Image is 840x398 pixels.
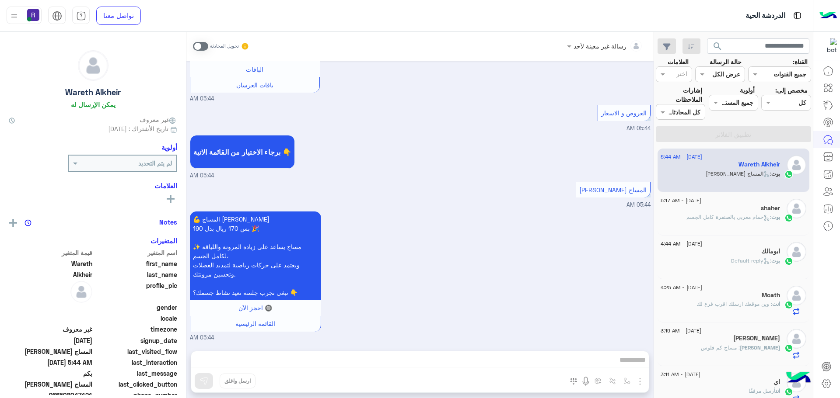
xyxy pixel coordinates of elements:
h5: اي [773,378,780,386]
span: last_name [94,270,178,279]
h5: shaher [761,204,780,212]
div: اختر [676,69,689,80]
span: search [712,41,723,52]
span: انت [772,301,780,307]
img: defaultAdmin.png [787,155,806,175]
span: last_message [94,369,178,378]
span: [DATE] - 4:44 AM [661,240,702,248]
span: [DATE] - 3:11 AM [661,370,700,378]
span: locale [94,314,178,323]
img: tab [52,11,62,21]
span: مساج كم فلوس [701,344,740,351]
span: : حمام مغربي بالصنفرة كامل الجسم [686,214,771,220]
h5: ابومالك [761,248,780,255]
label: إشارات الملاحظات [656,86,702,104]
span: 2025-09-04T02:44:03.517Z [9,336,92,345]
img: WhatsApp [784,344,793,353]
span: last_visited_flow [94,347,178,356]
span: 05:44 AM [626,125,651,132]
span: last_clicked_button [94,380,178,389]
span: signup_date [94,336,178,345]
span: اسم المتغير [94,248,178,257]
h5: Wareth Alkheir [65,87,121,97]
img: defaultAdmin.png [787,286,806,305]
span: 🔘 احجز الآن [238,304,272,311]
img: Logo [819,7,837,25]
span: العروض و الاسعار [601,109,647,117]
span: profile_pic [94,281,178,301]
span: برجاء الاختيار من القائمة الاتية 👇 [193,148,291,156]
span: باقات العرسان [236,81,273,89]
img: tab [76,11,86,21]
img: 322853014244696 [821,38,837,54]
span: المساج التايلاندي [9,347,92,356]
img: profile [9,10,20,21]
span: بوت [771,170,780,177]
h5: Wareth Alkheir [738,161,780,168]
span: غير معروف [140,115,177,124]
span: المساج [PERSON_NAME] [579,186,647,194]
span: بوت [771,257,780,264]
button: search [707,38,728,57]
img: tab [792,10,803,21]
span: [DATE] - 5:17 AM [661,197,701,204]
h5: Moath [762,291,780,299]
span: [PERSON_NAME] [740,344,780,351]
span: غير معروف [9,325,92,334]
label: حالة الرسالة [710,57,742,66]
span: 05:44 AM [190,95,214,103]
button: ارسل واغلق [220,374,255,388]
span: Alkheir [9,270,92,279]
label: العلامات [668,57,689,66]
a: تواصل معنا [96,7,141,25]
span: Wareth [9,259,92,268]
span: الباقات [246,66,263,73]
label: مخصص إلى: [775,86,808,95]
span: أرسل مرفقًا [749,388,776,394]
span: انت [776,388,780,394]
span: [DATE] - 4:25 AM [661,284,702,291]
span: 05:44 AM [190,334,214,342]
span: : المساج [PERSON_NAME] [706,170,771,177]
img: defaultAdmin.png [787,199,806,218]
span: : Default reply [731,257,771,264]
img: defaultAdmin.png [78,51,108,80]
span: 2025-09-04T02:44:50.051Z [9,358,92,367]
h6: المتغيرات [150,237,177,245]
img: add [9,219,17,227]
span: [DATE] - 3:19 AM [661,327,701,335]
span: قيمة المتغير [9,248,92,257]
img: WhatsApp [784,170,793,179]
span: last_interaction [94,358,178,367]
span: gender [94,303,178,312]
span: [DATE] - 5:44 AM [661,153,702,161]
span: بكم [9,369,92,378]
span: null [9,303,92,312]
span: المساج التايلاندي [9,380,92,389]
img: notes [24,219,31,226]
span: 05:44 AM [190,172,214,180]
button: تطبيق الفلاتر [656,126,811,142]
span: وين موقعك ارسلك اقرب فرع لك [696,301,772,307]
p: الدردشة الحية [745,10,785,22]
p: 4/9/2025, 5:44 AM [190,211,321,300]
img: WhatsApp [784,214,793,222]
span: القائمة الرئيسية [235,320,275,327]
h6: Notes [159,218,177,226]
h5: Hassan Khan [733,335,780,342]
h6: أولوية [161,143,177,151]
span: null [9,314,92,323]
label: أولوية [740,86,755,95]
img: hulul-logo.png [783,363,814,394]
a: tab [72,7,90,25]
img: userImage [27,9,39,21]
img: defaultAdmin.png [787,329,806,349]
h6: يمكن الإرسال له [71,100,115,108]
img: defaultAdmin.png [70,281,92,303]
h6: العلامات [9,182,177,190]
img: WhatsApp [784,301,793,309]
span: تاريخ الأشتراك : [DATE] [108,124,168,133]
span: 05:44 AM [626,201,651,208]
span: timezone [94,325,178,334]
img: defaultAdmin.png [787,242,806,262]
